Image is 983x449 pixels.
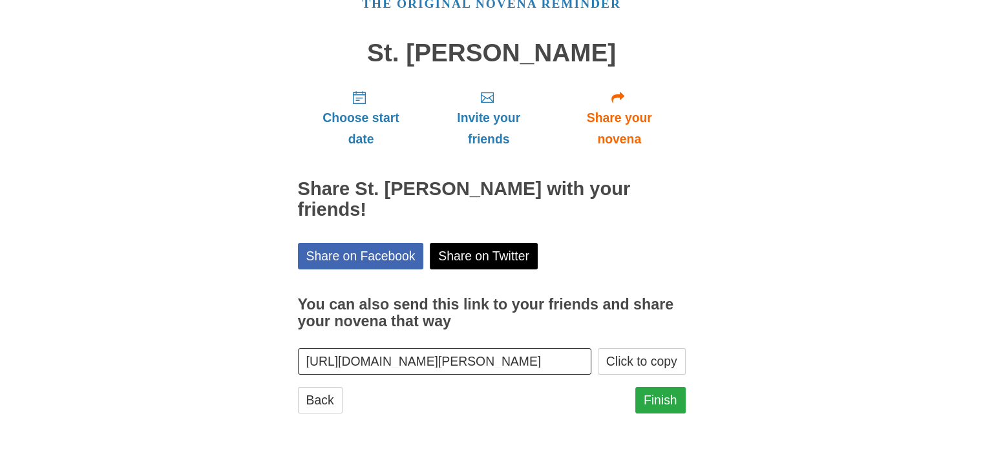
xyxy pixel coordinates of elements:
span: Choose start date [311,107,412,150]
span: Share your novena [566,107,673,150]
h1: St. [PERSON_NAME] [298,39,686,67]
a: Invite your friends [424,79,553,156]
h2: Share St. [PERSON_NAME] with your friends! [298,179,686,220]
span: Invite your friends [437,107,540,150]
a: Choose start date [298,79,425,156]
a: Share on Twitter [430,243,538,269]
a: Share your novena [553,79,686,156]
h3: You can also send this link to your friends and share your novena that way [298,297,686,329]
a: Finish [635,387,686,413]
a: Back [298,387,343,413]
button: Click to copy [598,348,686,375]
a: Share on Facebook [298,243,424,269]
